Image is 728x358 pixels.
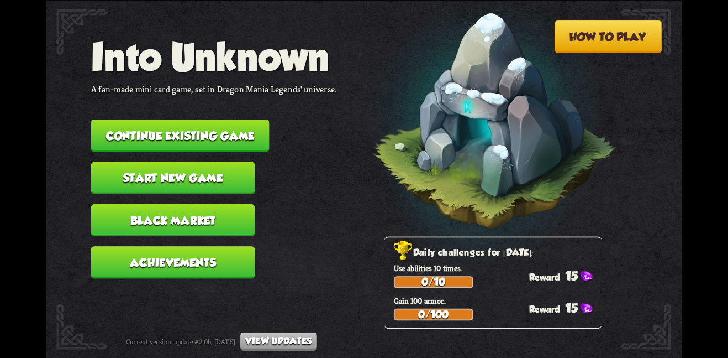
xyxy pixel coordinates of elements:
[394,295,602,306] p: Gain 100 armor.
[91,35,337,78] h1: Into Unknown
[394,263,602,273] p: Use abilities 10 times.
[555,20,662,53] button: How to play
[395,277,472,287] div: 0/10
[240,332,316,350] button: View updates
[395,309,472,319] div: 0/100
[394,241,413,261] img: Golden_Trophy_Icon.png
[91,83,337,95] p: A fan-made mini card game, set in Dragon Mania Legends' universe.
[126,332,317,350] div: Current version: update #2.0b, [DATE]
[529,300,602,315] div: 15
[91,246,255,278] button: Achievements
[394,245,602,261] h2: Daily challenges for [DATE]:
[91,204,255,236] button: Black Market
[91,162,255,194] button: Start new game
[529,268,602,283] div: 15
[91,120,270,152] button: Continue existing game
